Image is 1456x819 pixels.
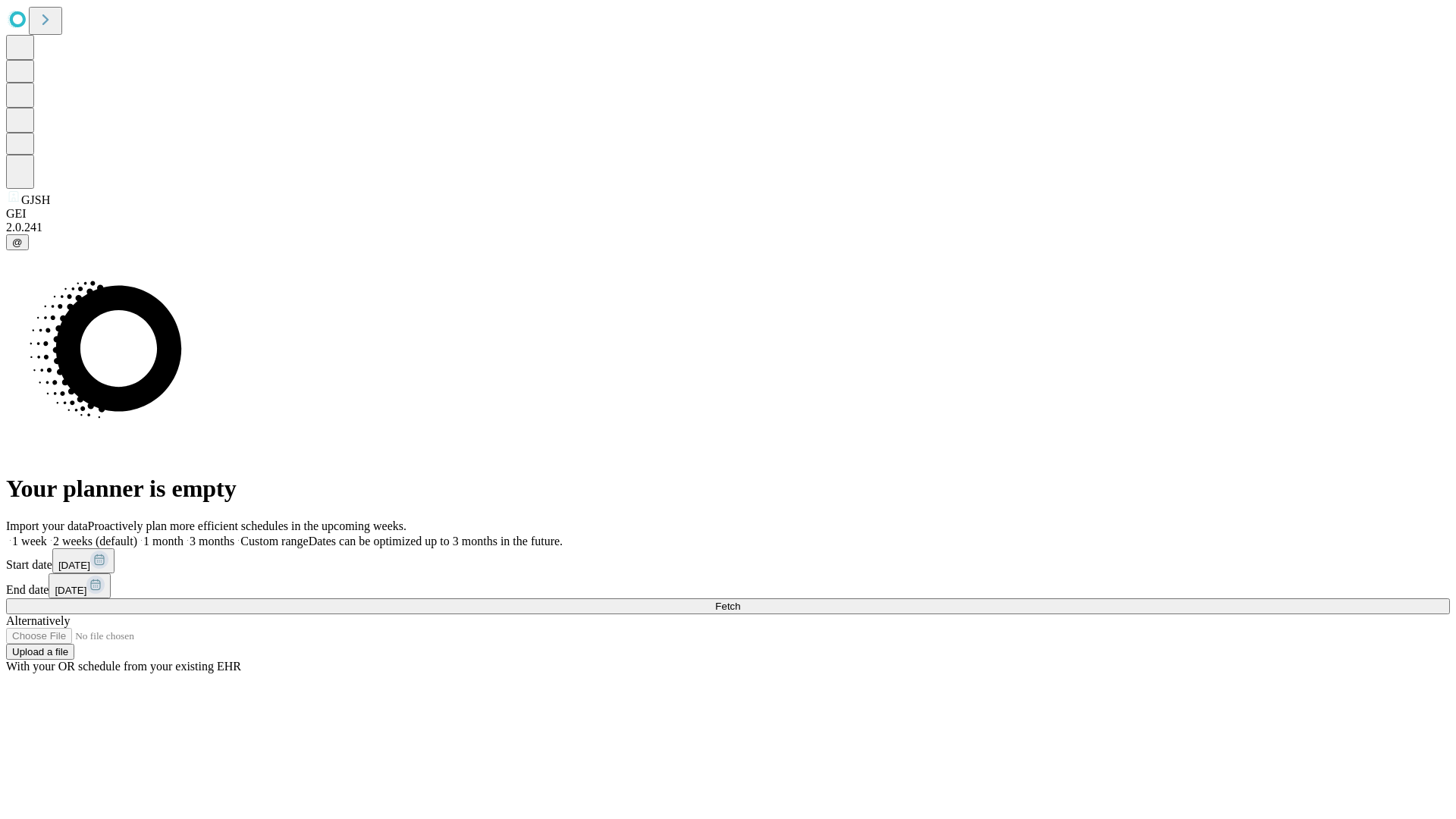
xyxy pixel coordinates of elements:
span: Proactively plan more efficient schedules in the upcoming weeks. [88,519,406,532]
button: @ [6,234,29,250]
span: Custom range [240,535,308,548]
span: Fetch [715,601,740,612]
div: Start date [6,548,1450,573]
span: Dates can be optimized up to 3 months in the future. [309,535,563,548]
span: With your OR schedule from your existing EHR [6,660,241,673]
div: GEI [6,207,1450,221]
div: End date [6,573,1450,598]
button: [DATE] [49,573,111,598]
span: 1 week [12,535,47,548]
span: 1 month [143,535,184,548]
h1: Your planner is empty [6,475,1450,503]
span: 3 months [190,535,234,548]
span: GJSH [21,193,50,206]
span: [DATE] [58,560,90,571]
button: Fetch [6,598,1450,614]
span: @ [12,237,23,248]
button: [DATE] [52,548,115,573]
span: Import your data [6,519,88,532]
div: 2.0.241 [6,221,1450,234]
span: 2 weeks (default) [53,535,137,548]
span: [DATE] [55,585,86,596]
span: Alternatively [6,614,70,627]
button: Upload a file [6,644,74,660]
